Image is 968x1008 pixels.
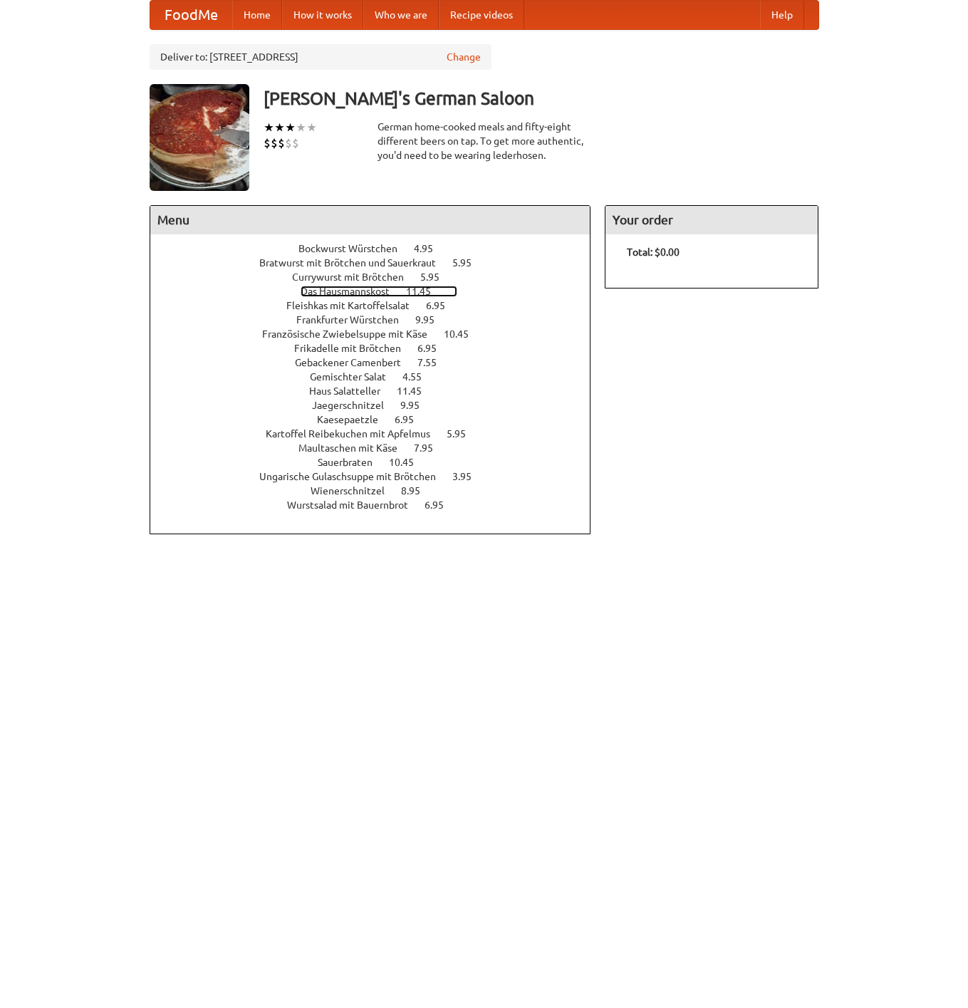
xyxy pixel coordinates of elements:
div: Deliver to: [STREET_ADDRESS] [150,44,491,70]
span: 11.45 [397,385,436,397]
a: Home [232,1,282,29]
span: Jaegerschnitzel [312,400,398,411]
a: Change [447,50,481,64]
span: 10.45 [444,328,483,340]
div: German home-cooked meals and fifty-eight different beers on tap. To get more authentic, you'd nee... [378,120,591,162]
span: Frankfurter Würstchen [296,314,413,326]
span: Currywurst mit Brötchen [292,271,418,283]
span: 6.95 [417,343,451,354]
span: 5.95 [420,271,454,283]
h4: Menu [150,206,590,234]
li: ★ [306,120,317,135]
a: Gemischter Salat 4.55 [310,371,448,383]
span: Gemischter Salat [310,371,400,383]
li: $ [278,135,285,151]
a: Sauerbraten 10.45 [318,457,440,468]
span: Wienerschnitzel [311,485,399,497]
a: How it works [282,1,363,29]
span: 9.95 [400,400,434,411]
a: Kartoffel Reibekuchen mit Apfelmus 5.95 [266,428,492,440]
li: $ [271,135,278,151]
a: Bockwurst Würstchen 4.95 [298,243,459,254]
b: Total: $0.00 [627,246,680,258]
a: Französische Zwiebelsuppe mit Käse 10.45 [262,328,495,340]
li: ★ [296,120,306,135]
span: Fleishkas mit Kartoffelsalat [286,300,424,311]
li: ★ [264,120,274,135]
a: Who we are [363,1,439,29]
a: Recipe videos [439,1,524,29]
span: 7.55 [417,357,451,368]
span: Das Hausmannskost [301,286,404,297]
a: Help [760,1,804,29]
span: 4.55 [402,371,436,383]
span: 5.95 [452,257,486,269]
span: 9.95 [415,314,449,326]
li: $ [264,135,271,151]
a: Jaegerschnitzel 9.95 [312,400,446,411]
span: 6.95 [426,300,459,311]
span: Kaesepaetzle [317,414,392,425]
span: Haus Salatteller [309,385,395,397]
a: Bratwurst mit Brötchen und Sauerkraut 5.95 [259,257,498,269]
span: 4.95 [414,243,447,254]
li: $ [285,135,292,151]
a: Ungarische Gulaschsuppe mit Brötchen 3.95 [259,471,498,482]
a: Frikadelle mit Brötchen 6.95 [294,343,463,354]
a: Wurstsalad mit Bauernbrot 6.95 [287,499,470,511]
span: Sauerbraten [318,457,387,468]
span: 10.45 [389,457,428,468]
img: angular.jpg [150,84,249,191]
span: 8.95 [401,485,434,497]
span: Bockwurst Würstchen [298,243,412,254]
span: Kartoffel Reibekuchen mit Apfelmus [266,428,444,440]
a: Gebackener Camenbert 7.55 [295,357,463,368]
a: Haus Salatteller 11.45 [309,385,448,397]
li: ★ [274,120,285,135]
h3: [PERSON_NAME]'s German Saloon [264,84,819,113]
span: 5.95 [447,428,480,440]
a: Maultaschen mit Käse 7.95 [298,442,459,454]
a: Frankfurter Würstchen 9.95 [296,314,461,326]
span: Ungarische Gulaschsuppe mit Brötchen [259,471,450,482]
span: Maultaschen mit Käse [298,442,412,454]
span: 6.95 [395,414,428,425]
span: Wurstsalad mit Bauernbrot [287,499,422,511]
li: ★ [285,120,296,135]
span: 11.45 [406,286,445,297]
span: 6.95 [425,499,458,511]
li: $ [292,135,299,151]
span: 7.95 [414,442,447,454]
a: FoodMe [150,1,232,29]
span: Bratwurst mit Brötchen und Sauerkraut [259,257,450,269]
a: Currywurst mit Brötchen 5.95 [292,271,466,283]
a: Das Hausmannskost 11.45 [301,286,457,297]
span: Frikadelle mit Brötchen [294,343,415,354]
a: Wienerschnitzel 8.95 [311,485,447,497]
a: Kaesepaetzle 6.95 [317,414,440,425]
h4: Your order [605,206,818,234]
a: Fleishkas mit Kartoffelsalat 6.95 [286,300,472,311]
span: Französische Zwiebelsuppe mit Käse [262,328,442,340]
span: Gebackener Camenbert [295,357,415,368]
span: 3.95 [452,471,486,482]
